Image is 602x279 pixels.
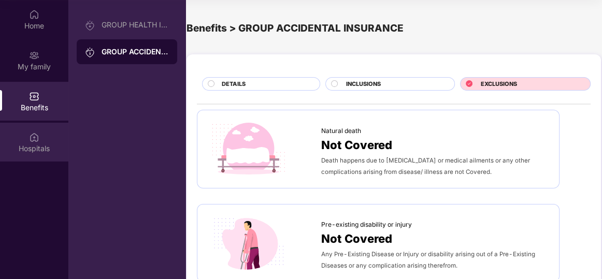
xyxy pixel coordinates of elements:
img: svg+xml;base64,PHN2ZyB3aWR0aD0iMjAiIGhlaWdodD0iMjAiIHZpZXdCb3g9IjAgMCAyMCAyMCIgZmlsbD0ibm9uZSIgeG... [85,20,95,31]
div: GROUP HEALTH INSURANCE [102,21,169,29]
img: svg+xml;base64,PHN2ZyB3aWR0aD0iMjAiIGhlaWdodD0iMjAiIHZpZXdCb3g9IjAgMCAyMCAyMCIgZmlsbD0ibm9uZSIgeG... [85,47,95,57]
img: icon [208,215,289,271]
img: svg+xml;base64,PHN2ZyBpZD0iSG9zcGl0YWxzIiB4bWxucz0iaHR0cDovL3d3dy53My5vcmcvMjAwMC9zdmciIHdpZHRoPS... [29,132,39,142]
span: INCLUSIONS [346,80,381,89]
div: Benefits > GROUP ACCIDENTAL INSURANCE [187,21,601,36]
span: DETAILS [222,80,246,89]
img: icon [208,121,289,177]
span: Natural death [321,126,361,136]
span: Not Covered [321,136,392,154]
img: svg+xml;base64,PHN2ZyBpZD0iSG9tZSIgeG1sbnM9Imh0dHA6Ly93d3cudzMub3JnLzIwMDAvc3ZnIiB3aWR0aD0iMjAiIG... [29,9,39,20]
img: svg+xml;base64,PHN2ZyBpZD0iQmVuZWZpdHMiIHhtbG5zPSJodHRwOi8vd3d3LnczLm9yZy8yMDAwL3N2ZyIgd2lkdGg9Ij... [29,91,39,101]
span: Not Covered [321,230,392,248]
span: Any Pre-Existing Disease or Injury or disability arising out of a Pre-Existing Diseases or any co... [321,251,535,269]
span: Pre-existing disability or injury [321,220,412,230]
span: Death happens due to [MEDICAL_DATA] or medical ailments or any other complications arising from d... [321,157,530,175]
div: GROUP ACCIDENTAL INSURANCE [102,47,169,57]
img: svg+xml;base64,PHN2ZyB3aWR0aD0iMjAiIGhlaWdodD0iMjAiIHZpZXdCb3g9IjAgMCAyMCAyMCIgZmlsbD0ibm9uZSIgeG... [29,50,39,61]
span: EXCLUSIONS [481,80,517,89]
